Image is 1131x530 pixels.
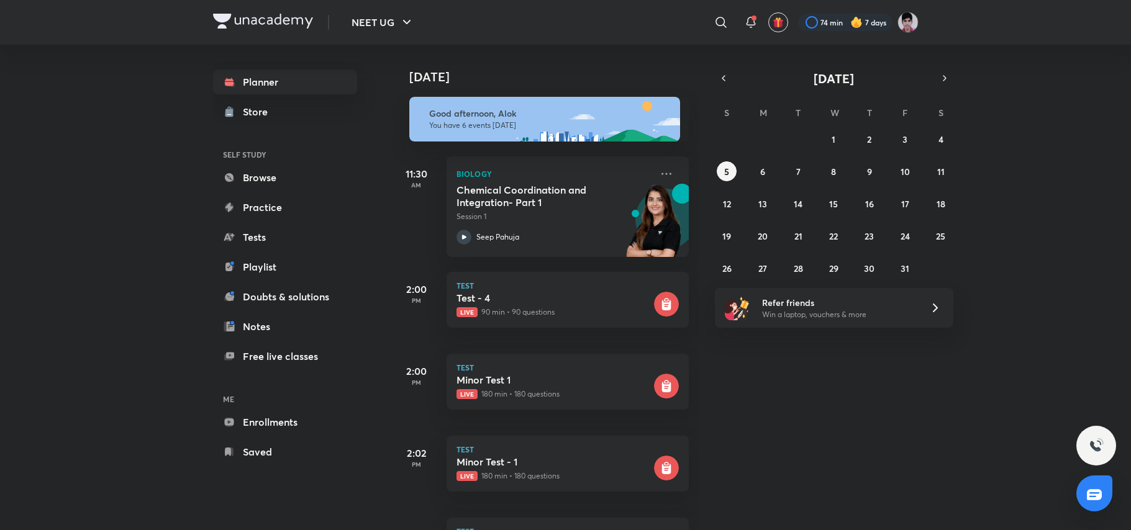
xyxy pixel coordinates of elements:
button: October 15, 2025 [824,194,843,213]
button: October 21, 2025 [788,226,808,246]
abbr: October 2, 2025 [867,133,871,145]
abbr: October 4, 2025 [938,133,943,145]
img: referral [725,295,750,320]
abbr: October 29, 2025 [829,263,838,274]
abbr: October 14, 2025 [794,198,802,210]
img: ttu [1089,438,1104,453]
p: 180 min • 180 questions [456,470,652,482]
abbr: October 10, 2025 [901,166,910,177]
a: Store [213,99,357,124]
span: Live [456,389,478,399]
abbr: October 24, 2025 [901,230,910,242]
button: October 27, 2025 [753,258,773,278]
button: October 16, 2025 [860,194,879,213]
a: Practice [213,195,357,220]
abbr: October 28, 2025 [794,263,803,274]
abbr: October 30, 2025 [864,263,874,274]
button: October 14, 2025 [788,194,808,213]
h6: ME [213,389,357,410]
abbr: October 20, 2025 [758,230,768,242]
abbr: October 17, 2025 [901,198,909,210]
button: October 30, 2025 [860,258,879,278]
abbr: October 18, 2025 [937,198,945,210]
p: PM [392,297,442,304]
span: Live [456,471,478,481]
abbr: October 15, 2025 [829,198,838,210]
button: October 19, 2025 [717,226,737,246]
a: Notes [213,314,357,339]
p: 180 min • 180 questions [456,389,652,400]
button: October 4, 2025 [931,129,951,149]
button: October 29, 2025 [824,258,843,278]
a: Saved [213,439,357,464]
button: October 18, 2025 [931,194,951,213]
abbr: October 27, 2025 [758,263,767,274]
img: unacademy [620,184,689,269]
button: NEET UG [344,10,422,35]
h5: 11:30 [392,166,442,181]
abbr: October 13, 2025 [758,198,767,210]
abbr: October 6, 2025 [760,166,765,177]
button: October 9, 2025 [860,161,879,181]
p: AM [392,181,442,189]
p: PM [392,460,442,468]
button: [DATE] [732,70,936,87]
button: October 26, 2025 [717,258,737,278]
h5: Test - 4 [456,292,652,304]
p: Biology [456,166,652,181]
p: PM [392,379,442,386]
a: Browse [213,165,357,190]
p: 90 min • 90 questions [456,307,652,318]
abbr: October 23, 2025 [865,230,874,242]
abbr: October 19, 2025 [722,230,731,242]
h4: [DATE] [409,70,701,84]
h6: Good afternoon, Alok [429,108,669,119]
h5: 2:00 [392,282,442,297]
button: October 7, 2025 [788,161,808,181]
h6: Refer friends [762,296,915,309]
button: October 20, 2025 [753,226,773,246]
h5: Minor Test - 1 [456,456,652,468]
a: Planner [213,70,357,94]
abbr: October 21, 2025 [794,230,802,242]
button: October 10, 2025 [895,161,915,181]
abbr: October 16, 2025 [865,198,874,210]
h5: 2:02 [392,446,442,460]
h6: SELF STUDY [213,144,357,165]
a: Playlist [213,254,357,279]
img: streak [850,16,863,29]
span: Live [456,307,478,317]
abbr: October 22, 2025 [829,230,838,242]
abbr: Saturday [938,107,943,119]
h5: Minor Test 1 [456,374,652,386]
button: October 17, 2025 [895,194,915,213]
abbr: October 12, 2025 [723,198,731,210]
abbr: October 25, 2025 [936,230,945,242]
a: Free live classes [213,344,357,369]
abbr: October 5, 2025 [724,166,729,177]
a: Enrollments [213,410,357,434]
button: October 13, 2025 [753,194,773,213]
abbr: October 7, 2025 [796,166,801,177]
abbr: October 11, 2025 [937,166,945,177]
button: October 6, 2025 [753,161,773,181]
p: Test [456,364,679,371]
button: October 1, 2025 [824,129,843,149]
button: October 8, 2025 [824,161,843,181]
abbr: Sunday [724,107,729,119]
p: Test [456,446,679,453]
div: Store [243,104,275,119]
button: October 22, 2025 [824,226,843,246]
h5: 2:00 [392,364,442,379]
button: October 12, 2025 [717,194,737,213]
button: October 28, 2025 [788,258,808,278]
button: avatar [768,12,788,32]
a: Tests [213,225,357,249]
button: October 24, 2025 [895,226,915,246]
abbr: Monday [760,107,767,119]
img: avatar [773,17,784,28]
abbr: October 26, 2025 [722,263,732,274]
abbr: Friday [902,107,907,119]
a: Company Logo [213,14,313,32]
h5: Chemical Coordination and Integration- Part 1 [456,184,611,209]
